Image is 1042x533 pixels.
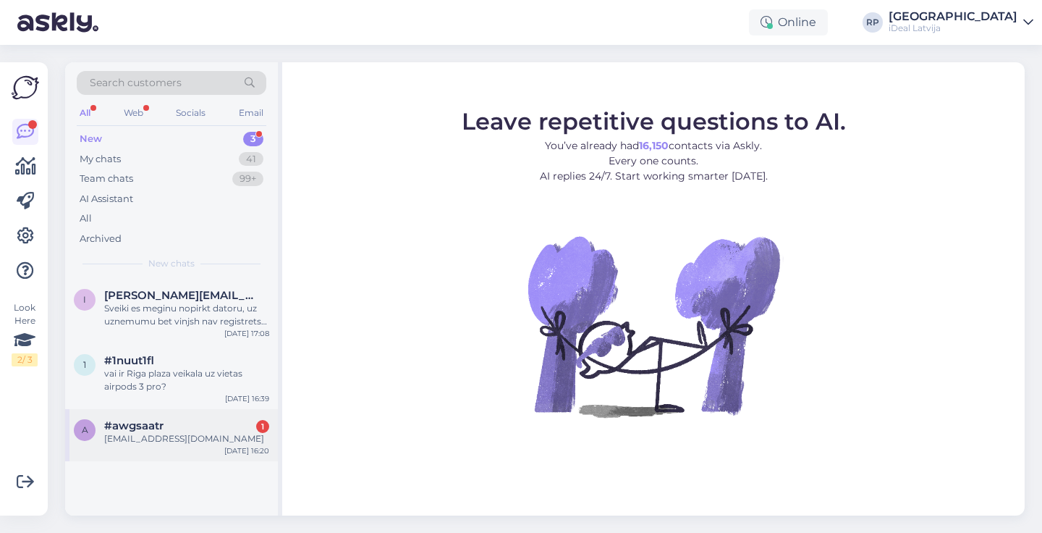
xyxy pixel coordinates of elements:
[104,367,269,393] div: vai ir Riga plaza veikala uz vietas airpods 3 pro?
[12,74,39,101] img: Askly Logo
[749,9,828,35] div: Online
[83,359,86,370] span: 1
[232,172,263,186] div: 99+
[239,152,263,167] div: 41
[80,172,133,186] div: Team chats
[173,104,208,122] div: Socials
[889,22,1017,34] div: iDeal Latvija
[121,104,146,122] div: Web
[80,132,102,146] div: New
[889,11,1033,34] a: [GEOGRAPHIC_DATA]iDeal Latvija
[83,294,86,305] span: i
[80,211,92,226] div: All
[863,12,883,33] div: RP
[80,152,121,167] div: My chats
[523,196,784,456] img: No Chat active
[12,353,38,366] div: 2 / 3
[90,75,182,91] span: Search customers
[256,420,269,433] div: 1
[104,289,255,302] span: ivars@planhat.com
[104,419,164,432] span: #awgsaatr
[77,104,93,122] div: All
[243,132,263,146] div: 3
[104,302,269,328] div: Sveiki es meginu nopirkt datoru, uz uznemumu bet vinjsh nav registrets latvija, bet sanak ka jums...
[224,445,269,456] div: [DATE] 16:20
[12,301,38,366] div: Look Here
[80,192,133,206] div: AI Assistant
[224,328,269,339] div: [DATE] 17:08
[225,393,269,404] div: [DATE] 16:39
[462,107,846,135] span: Leave repetitive questions to AI.
[148,257,195,270] span: New chats
[889,11,1017,22] div: [GEOGRAPHIC_DATA]
[80,232,122,246] div: Archived
[82,424,88,435] span: a
[236,104,266,122] div: Email
[104,432,269,445] div: [EMAIL_ADDRESS][DOMAIN_NAME]
[462,138,846,184] p: You’ve already had contacts via Askly. Every one counts. AI replies 24/7. Start working smarter [...
[639,139,669,152] b: 16,150
[104,354,154,367] span: #1nuut1fl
